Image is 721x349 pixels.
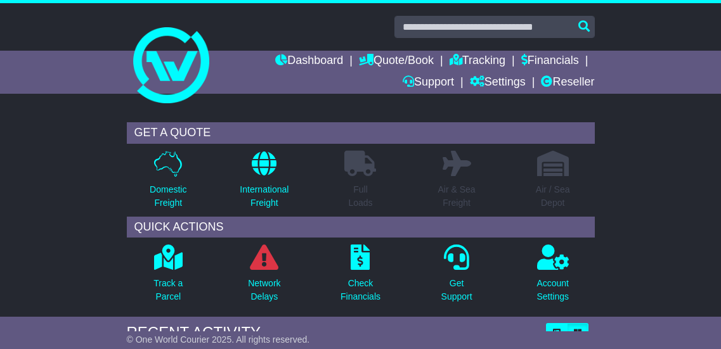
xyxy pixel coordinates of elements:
[153,277,183,303] p: Track a Parcel
[536,183,570,210] p: Air / Sea Depot
[541,72,594,94] a: Reseller
[359,51,434,72] a: Quote/Book
[344,183,376,210] p: Full Loads
[403,72,454,94] a: Support
[247,244,281,310] a: NetworkDelays
[536,277,569,303] p: Account Settings
[536,244,569,310] a: AccountSettings
[127,122,595,144] div: GET A QUOTE
[450,51,505,72] a: Tracking
[149,150,187,217] a: DomesticFreight
[441,277,472,303] p: Get Support
[127,217,595,238] div: QUICK ACTIONS
[127,334,310,345] span: © One World Courier 2025. All rights reserved.
[127,324,540,342] div: RECENT ACTIVITY -
[240,183,289,210] p: International Freight
[239,150,289,217] a: InternationalFreight
[470,72,526,94] a: Settings
[153,244,183,310] a: Track aParcel
[248,277,280,303] p: Network Delays
[438,183,476,210] p: Air & Sea Freight
[441,244,473,310] a: GetSupport
[341,277,380,303] p: Check Financials
[150,183,186,210] p: Domestic Freight
[275,51,343,72] a: Dashboard
[340,244,381,310] a: CheckFinancials
[521,51,579,72] a: Financials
